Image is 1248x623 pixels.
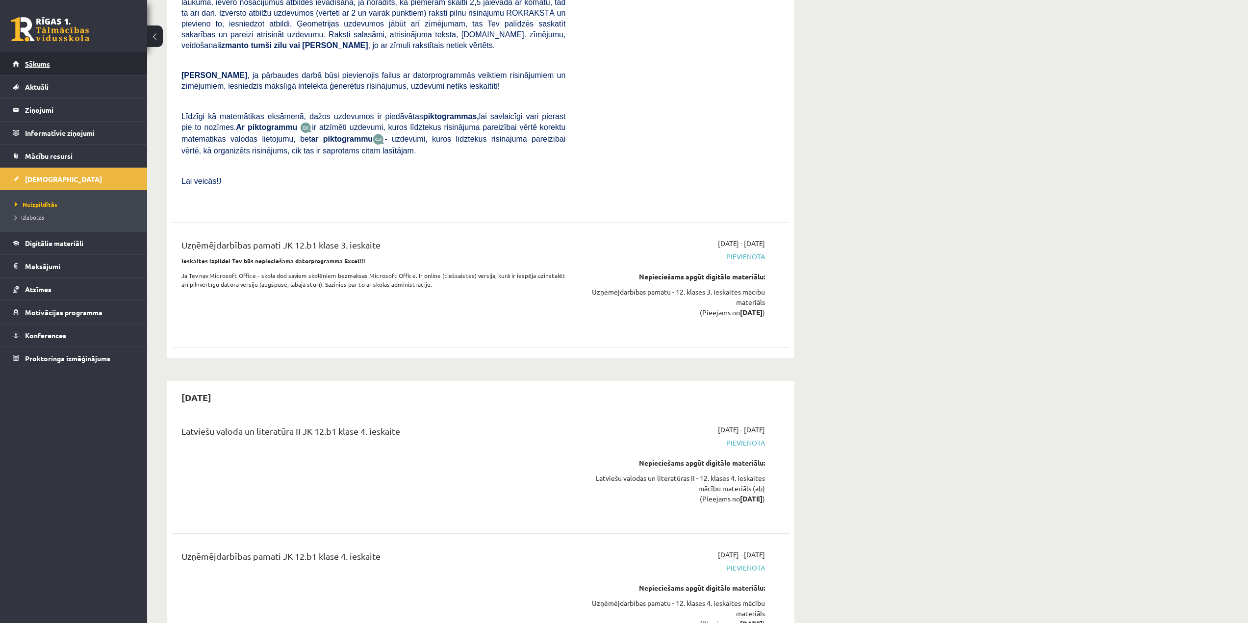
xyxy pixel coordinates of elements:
[25,99,135,121] legend: Ziņojumi
[580,563,765,573] span: Pievienota
[15,200,137,209] a: Neizpildītās
[25,151,73,160] span: Mācību resursi
[25,354,110,363] span: Proktoringa izmēģinājums
[300,122,312,133] img: JfuEzvunn4EvwAAAAASUVORK5CYII=
[181,112,565,131] span: Līdzīgi kā matemātikas eksāmenā, dažos uzdevumos ir piedāvātas lai savlaicīgi vari pierast pie to...
[580,287,765,318] div: Uzņēmējdarbības pamatu - 12. klases 3. ieskaites mācību materiāls (Pieejams no )
[718,549,765,560] span: [DATE] - [DATE]
[15,200,57,208] span: Neizpildītās
[13,75,135,98] a: Aktuāli
[181,177,219,185] span: Lai veicās!
[13,232,135,254] a: Digitālie materiāli
[13,278,135,300] a: Atzīmes
[181,71,247,79] span: [PERSON_NAME]
[13,301,135,324] a: Motivācijas programma
[740,494,763,503] strong: [DATE]
[25,82,49,91] span: Aktuāli
[740,308,763,317] strong: [DATE]
[25,174,102,183] span: [DEMOGRAPHIC_DATA]
[718,238,765,249] span: [DATE] - [DATE]
[580,438,765,448] span: Pievienota
[25,331,66,340] span: Konferences
[373,134,384,145] img: wKvN42sLe3LLwAAAABJRU5ErkJggg==
[13,99,135,121] a: Ziņojumi
[580,272,765,282] div: Nepieciešams apgūt digitālo materiālu:
[13,168,135,190] a: [DEMOGRAPHIC_DATA]
[181,549,565,568] div: Uzņēmējdarbības pamati JK 12.b1 klase 4. ieskaite
[236,123,297,131] b: Ar piktogrammu
[13,255,135,277] a: Maksājumi
[580,583,765,593] div: Nepieciešams apgūt digitālo materiālu:
[13,324,135,347] a: Konferences
[13,145,135,167] a: Mācību resursi
[718,424,765,435] span: [DATE] - [DATE]
[13,52,135,75] a: Sākums
[181,238,565,256] div: Uzņēmējdarbības pamati JK 12.b1 klase 3. ieskaite
[181,271,565,289] p: Ja Tev nav Microsoft Office - skola dod saviem skolēniem bezmaksas Microsoft Office. Ir online (t...
[25,285,51,294] span: Atzīmes
[311,135,373,143] b: ar piktogrammu
[580,473,765,504] div: Latviešu valodas un literatūras II - 12. klases 4. ieskaites mācību materiāls (ab) (Pieejams no )
[15,213,137,222] a: Izlabotās
[251,41,368,50] b: tumši zilu vai [PERSON_NAME]
[580,251,765,262] span: Pievienota
[13,347,135,370] a: Proktoringa izmēģinājums
[181,71,565,90] span: , ja pārbaudes darbā būsi pievienojis failus ar datorprogrammās veiktiem risinājumiem un zīmējumi...
[15,213,44,221] span: Izlabotās
[25,255,135,277] legend: Maksājumi
[25,122,135,144] legend: Informatīvie ziņojumi
[25,239,83,248] span: Digitālie materiāli
[172,386,221,409] h2: [DATE]
[13,122,135,144] a: Informatīvie ziņojumi
[181,123,565,143] span: ir atzīmēti uzdevumi, kuros līdztekus risinājuma pareizībai vērtē korektu matemātikas valodas lie...
[11,17,89,42] a: Rīgas 1. Tālmācības vidusskola
[181,424,565,443] div: Latviešu valoda un literatūra II JK 12.b1 klase 4. ieskaite
[25,59,50,68] span: Sākums
[219,177,222,185] span: J
[423,112,479,121] b: piktogrammas,
[580,458,765,468] div: Nepieciešams apgūt digitālo materiālu:
[219,41,249,50] b: izmanto
[25,308,102,317] span: Motivācijas programma
[181,257,365,265] strong: Ieskaites izpildei Tev būs nepieciešama datorprogramma Excel!!!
